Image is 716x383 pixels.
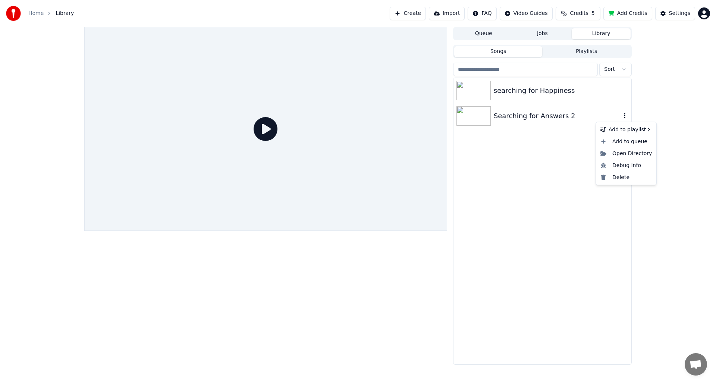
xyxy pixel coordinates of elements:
button: Add Credits [603,7,652,20]
button: Settings [655,7,695,20]
span: Sort [604,66,615,73]
nav: breadcrumb [28,10,74,17]
div: Searching for Answers 2 [494,111,621,121]
img: youka [6,6,21,21]
div: Debug Info [597,159,655,171]
button: Import [429,7,465,20]
button: Playlists [542,46,631,57]
div: Open chat [685,353,707,376]
button: Jobs [513,28,572,39]
div: Settings [669,10,690,17]
span: 5 [591,10,595,17]
button: Library [572,28,631,39]
div: Add to playlist [597,124,655,136]
div: Add to queue [597,135,655,147]
div: searching for Happiness [494,85,628,96]
span: Library [56,10,74,17]
button: FAQ [468,7,496,20]
button: Songs [454,46,543,57]
div: Open Directory [597,147,655,159]
button: Credits5 [556,7,600,20]
span: Credits [570,10,588,17]
button: Video Guides [500,7,553,20]
button: Create [390,7,426,20]
a: Home [28,10,44,17]
button: Queue [454,28,513,39]
div: Delete [597,171,655,183]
